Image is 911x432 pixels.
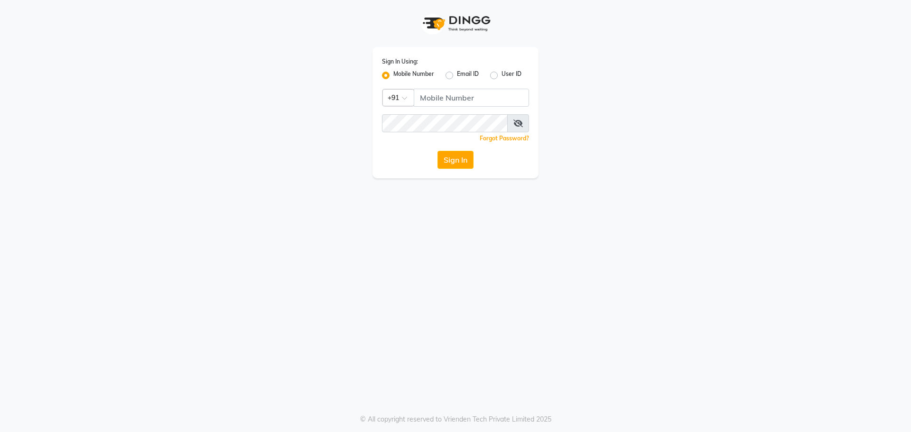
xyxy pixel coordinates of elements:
label: Mobile Number [393,70,434,81]
label: User ID [502,70,521,81]
button: Sign In [437,151,474,169]
label: Email ID [457,70,479,81]
img: logo1.svg [418,9,493,37]
input: Username [414,89,529,107]
input: Username [382,114,508,132]
label: Sign In Using: [382,57,418,66]
a: Forgot Password? [480,135,529,142]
